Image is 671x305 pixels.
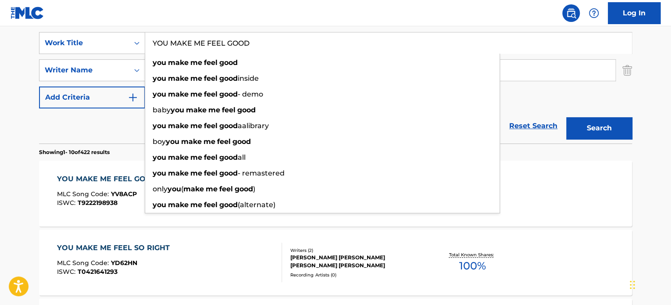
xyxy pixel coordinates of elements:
a: Public Search [562,4,580,22]
strong: feel [222,106,236,114]
span: YD62HN [111,259,137,267]
strong: make [168,153,189,161]
strong: good [219,169,238,177]
span: baby [153,106,171,114]
strong: you [153,122,166,130]
span: ) [253,185,255,193]
p: Showing 1 - 10 of 422 results [39,148,110,156]
strong: make [168,122,189,130]
span: ISWC : [57,268,78,276]
span: - demo [238,90,263,98]
strong: make [168,58,189,67]
strong: good [219,122,238,130]
strong: feel [204,58,218,67]
div: Help [585,4,603,22]
strong: me [190,58,202,67]
img: search [566,8,576,18]
div: Drag [630,272,635,298]
div: Writer Name [45,65,124,75]
span: ISWC : [57,199,78,207]
strong: me [203,137,215,146]
strong: you [166,137,179,146]
span: only [153,185,168,193]
img: 9d2ae6d4665cec9f34b9.svg [128,92,138,103]
strong: feel [217,137,231,146]
strong: you [153,58,166,67]
span: MLC Song Code : [57,190,111,198]
a: Reset Search [505,116,562,136]
strong: make [168,74,189,83]
strong: make [183,185,204,193]
span: - remastered [238,169,285,177]
strong: me [190,74,202,83]
strong: me [190,90,202,98]
strong: good [219,90,238,98]
img: help [589,8,599,18]
strong: good [219,201,238,209]
strong: good [219,153,238,161]
strong: feel [204,153,218,161]
span: aalibrary [238,122,269,130]
strong: make [168,201,189,209]
div: [PERSON_NAME] [PERSON_NAME] [PERSON_NAME] [PERSON_NAME] [290,254,423,269]
strong: you [153,74,166,83]
img: Delete Criterion [622,59,632,81]
button: Search [566,117,632,139]
p: Total Known Shares: [449,251,496,258]
strong: me [208,106,220,114]
strong: make [168,169,189,177]
span: MLC Song Code : [57,259,111,267]
iframe: Chat Widget [627,263,671,305]
div: Work Title [45,38,124,48]
a: Log In [608,2,660,24]
strong: you [153,201,166,209]
strong: me [190,169,202,177]
strong: me [190,153,202,161]
form: Search Form [39,32,632,144]
div: Recording Artists ( 0 ) [290,272,423,278]
strong: good [237,106,256,114]
strong: you [168,185,181,193]
span: (alternate) [238,201,275,209]
strong: feel [219,185,233,193]
strong: feel [204,122,218,130]
span: T9222198938 [78,199,118,207]
strong: make [181,137,202,146]
div: YOU MAKE ME FEEL GOOD [57,174,162,184]
strong: make [186,106,207,114]
strong: feel [204,169,218,177]
strong: you [171,106,184,114]
button: Add Criteria [39,86,145,108]
span: boy [153,137,166,146]
strong: you [153,169,166,177]
strong: feel [204,90,218,98]
strong: make [168,90,189,98]
strong: good [235,185,253,193]
strong: me [190,201,202,209]
span: all [238,153,246,161]
strong: me [190,122,202,130]
strong: feel [204,74,218,83]
span: T0421641293 [78,268,118,276]
div: Writers ( 2 ) [290,247,423,254]
strong: feel [204,201,218,209]
strong: you [153,153,166,161]
strong: good [232,137,251,146]
span: 100 % [459,258,485,274]
a: YOU MAKE ME FEEL SO RIGHTMLC Song Code:YD62HNISWC:T0421641293Writers (2)[PERSON_NAME] [PERSON_NAM... [39,230,632,295]
strong: me [206,185,218,193]
strong: good [219,58,238,67]
strong: you [153,90,166,98]
span: inside [238,74,259,83]
span: YV8ACP [111,190,137,198]
span: ( [181,185,183,193]
a: YOU MAKE ME FEEL GOODMLC Song Code:YV8ACPISWC:T9222198938Writers (2)[PERSON_NAME], [PERSON_NAME] ... [39,161,632,226]
strong: good [219,74,238,83]
div: YOU MAKE ME FEEL SO RIGHT [57,243,174,253]
img: MLC Logo [11,7,44,19]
